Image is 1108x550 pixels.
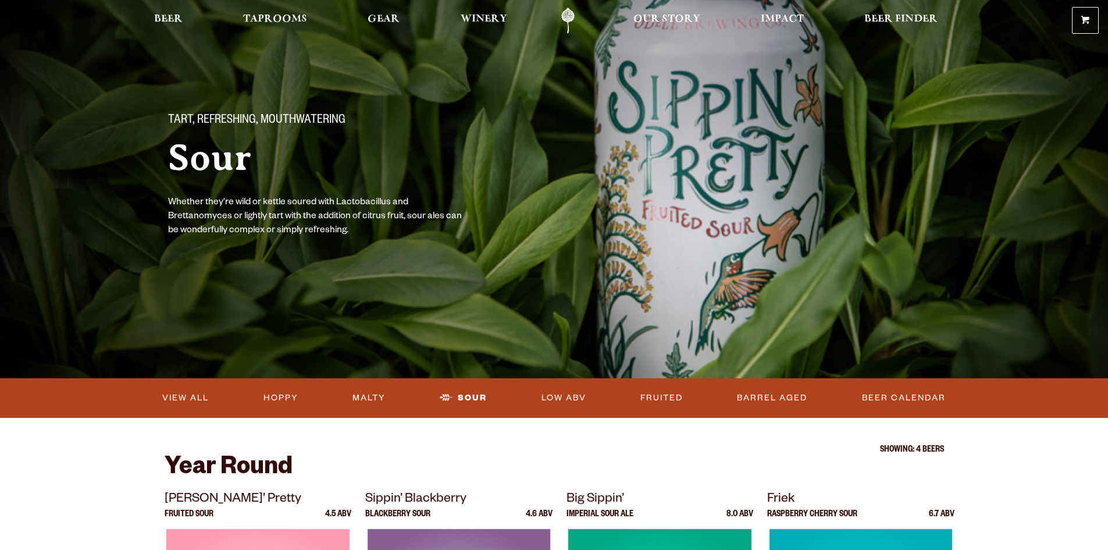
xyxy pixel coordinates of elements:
[168,113,345,129] span: Tart, Refreshing, Mouthwatering
[636,385,687,411] a: Fruited
[147,8,190,34] a: Beer
[165,510,213,529] p: Fruited Sour
[753,8,811,34] a: Impact
[857,8,945,34] a: Beer Finder
[732,385,812,411] a: Barrel Aged
[537,385,591,411] a: Low ABV
[626,8,708,34] a: Our Story
[461,15,507,24] span: Winery
[767,489,954,510] p: Friek
[348,385,390,411] a: Malty
[767,510,857,529] p: Raspberry Cherry Sour
[567,489,754,510] p: Big Sippin’
[526,510,553,529] p: 4.6 ABV
[165,446,944,455] p: Showing: 4 Beers
[365,510,430,529] p: Blackberry Sour
[365,489,553,510] p: Sippin’ Blackberry
[154,15,183,24] span: Beer
[243,15,307,24] span: Taprooms
[158,385,213,411] a: View All
[546,8,590,34] a: Odell Home
[857,385,950,411] a: Beer Calendar
[236,8,315,34] a: Taprooms
[726,510,753,529] p: 8.0 ABV
[168,196,466,238] p: Whether they're wild or kettle soured with Lactobacillus and Brettanomyces or lightly tart with t...
[165,455,944,483] h2: Year Round
[453,8,515,34] a: Winery
[165,489,352,510] p: [PERSON_NAME]’ Pretty
[567,510,633,529] p: Imperial Sour Ale
[633,15,700,24] span: Our Story
[360,8,407,34] a: Gear
[368,15,400,24] span: Gear
[864,15,938,24] span: Beer Finder
[761,15,804,24] span: Impact
[929,510,954,529] p: 6.7 ABV
[168,138,531,178] h1: Sour
[435,385,491,411] a: Sour
[259,385,303,411] a: Hoppy
[325,510,351,529] p: 4.5 ABV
